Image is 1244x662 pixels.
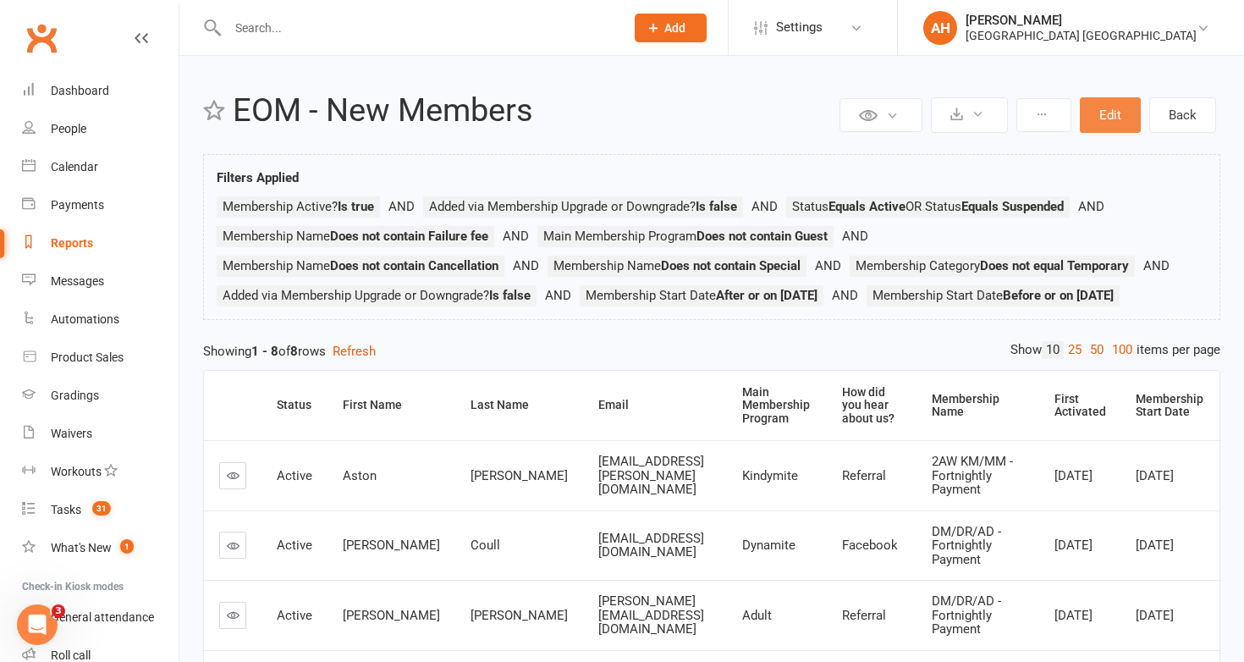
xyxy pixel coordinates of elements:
strong: Filters Applied [217,170,299,185]
strong: Does not contain Cancellation [330,258,498,273]
span: Main Membership Program [543,229,828,244]
span: OR Status [905,199,1064,214]
span: Membership Name [223,258,498,273]
a: Gradings [22,377,179,415]
div: Dashboard [51,84,109,97]
div: Showing of rows [203,341,1220,361]
span: [DATE] [1136,608,1174,623]
div: Email [598,399,713,411]
span: Referral [842,468,886,483]
span: Added via Membership Upgrade or Downgrade? [429,199,737,214]
strong: Does not equal Temporary [980,258,1129,273]
a: 100 [1108,341,1137,359]
strong: Before or on [DATE] [1003,288,1114,303]
strong: After or on [DATE] [716,288,817,303]
div: [GEOGRAPHIC_DATA] [GEOGRAPHIC_DATA] [966,28,1197,43]
div: Show items per page [1010,341,1220,359]
strong: 1 - 8 [251,344,278,359]
a: People [22,110,179,148]
a: Tasks 31 [22,491,179,529]
a: 25 [1064,341,1086,359]
span: Adult [742,608,772,623]
a: Automations [22,301,179,339]
div: Membership Start Date [1136,393,1206,419]
a: Product Sales [22,339,179,377]
span: Membership Name [223,229,488,244]
span: [DATE] [1054,468,1093,483]
h2: EOM - New Members [233,93,835,129]
strong: Does not contain Special [661,258,801,273]
div: Roll call [51,648,91,662]
div: Automations [51,312,119,326]
span: [DATE] [1054,608,1093,623]
a: 10 [1042,341,1064,359]
span: [PERSON_NAME] [343,608,440,623]
div: Messages [51,274,104,288]
div: Tasks [51,503,81,516]
div: Gradings [51,389,99,402]
strong: Equals Active [828,199,905,214]
span: [EMAIL_ADDRESS][PERSON_NAME][DOMAIN_NAME] [598,454,704,497]
a: Calendar [22,148,179,186]
strong: Is true [338,199,374,214]
strong: Is false [696,199,737,214]
div: Main Membership Program [742,386,813,425]
span: 2AW KM/MM - Fortnightly Payment [932,454,1013,497]
span: Membership Start Date [586,288,817,303]
a: 50 [1086,341,1108,359]
a: Waivers [22,415,179,453]
div: General attendance [51,610,154,624]
span: Membership Start Date [872,288,1114,303]
span: Coull [471,538,500,553]
span: Membership Active? [223,199,374,214]
span: Aston [343,468,377,483]
div: Status [277,399,314,411]
a: Messages [22,262,179,301]
button: Refresh [333,341,376,361]
div: Payments [51,198,104,212]
span: Membership Name [553,258,801,273]
span: Settings [776,8,823,47]
span: [DATE] [1136,538,1174,553]
strong: 8 [290,344,298,359]
div: Product Sales [51,350,124,364]
span: [DATE] [1136,468,1174,483]
span: 1 [120,539,134,554]
strong: Does not contain Guest [696,229,828,244]
a: What's New1 [22,529,179,567]
div: AH [923,11,957,45]
span: DM/DR/AD - Fortnightly Payment [932,593,1001,637]
span: [PERSON_NAME] [471,608,568,623]
span: Active [277,468,312,483]
iframe: Intercom live chat [17,604,58,645]
div: How did you hear about us? [842,386,903,425]
span: Added via Membership Upgrade or Downgrade? [223,288,531,303]
a: General attendance kiosk mode [22,599,179,637]
div: First Activated [1054,393,1107,419]
div: Reports [51,236,93,250]
span: [PERSON_NAME][EMAIL_ADDRESS][DOMAIN_NAME] [598,593,704,637]
span: [PERSON_NAME] [343,538,440,553]
strong: Is false [489,288,531,303]
a: Workouts [22,453,179,491]
div: People [51,122,86,135]
div: Calendar [51,160,98,174]
div: Membership Name [932,393,1026,419]
strong: Equals Suspended [961,199,1064,214]
strong: Does not contain Failure fee [330,229,488,244]
span: Facebook [842,538,898,553]
div: Last Name [471,399,570,411]
a: Payments [22,186,179,224]
span: 31 [92,501,111,516]
span: Membership Category [856,258,1129,273]
a: Back [1149,97,1216,133]
a: Reports [22,224,179,262]
span: Add [664,21,685,35]
span: Kindymite [742,468,798,483]
span: Referral [842,608,886,623]
div: What's New [51,541,112,554]
a: Clubworx [20,17,63,59]
a: Dashboard [22,72,179,110]
span: Active [277,608,312,623]
div: Waivers [51,427,92,440]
